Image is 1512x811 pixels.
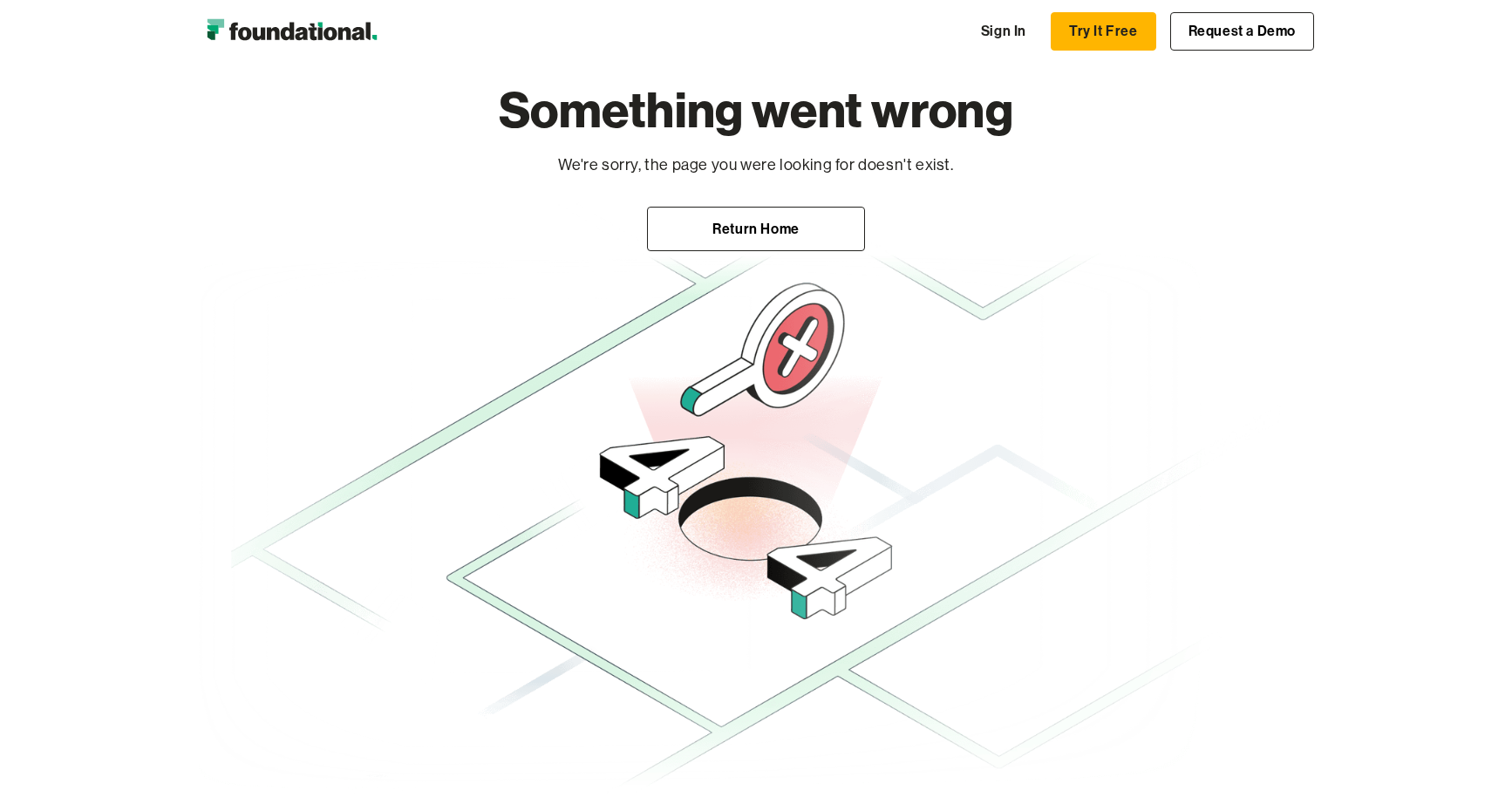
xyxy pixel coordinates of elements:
p: We're sorry, the page you were looking for doesn't exist. [499,153,1014,179]
a: Return Home [647,207,865,252]
a: Try It Free [1051,12,1156,51]
a: Sign In [964,13,1044,50]
a: Request a Demo [1170,12,1314,51]
img: Foundational Logo [198,14,385,49]
a: home [198,14,385,49]
h1: Something went wrong [499,80,1014,139]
